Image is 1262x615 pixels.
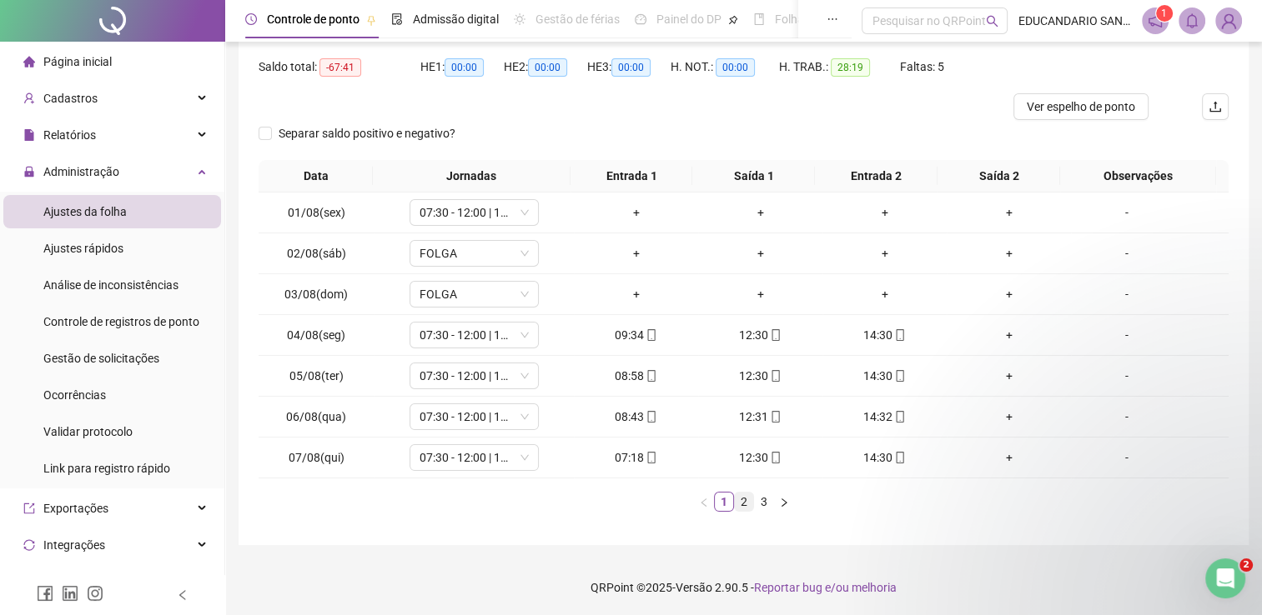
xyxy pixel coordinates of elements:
[953,244,1064,262] div: +
[43,165,119,178] span: Administração
[829,285,940,303] div: +
[43,538,105,552] span: Integrações
[520,412,530,422] span: down
[1060,160,1216,192] th: Observações
[716,58,755,77] span: 00:00
[1013,93,1149,120] button: Ver espelho de ponto
[581,326,691,344] div: 09:34
[581,367,691,385] div: 08:58
[692,160,815,192] th: Saída 1
[43,388,106,402] span: Ocorrências
[43,92,98,105] span: Cadastros
[23,92,35,104] span: user-add
[319,58,361,77] span: -67:41
[892,411,906,422] span: mobile
[705,407,816,426] div: 12:31
[656,12,722,26] span: Painel do DP
[259,160,373,192] th: Data
[43,425,133,438] span: Validar protocolo
[87,585,103,602] span: instagram
[694,492,714,512] li: Página anterior
[986,15,998,27] span: search
[715,492,733,511] a: 1
[728,15,738,25] span: pushpin
[644,370,657,382] span: mobile
[735,492,753,511] a: 2
[289,369,344,382] span: 05/08(ter)
[1078,367,1176,385] div: -
[504,57,587,77] div: HE 2:
[827,13,838,25] span: ellipsis
[259,57,420,77] div: Saldo total:
[829,244,940,262] div: +
[714,492,734,512] li: 1
[514,13,525,25] span: sun
[587,57,671,77] div: HE 3:
[774,492,794,512] button: right
[43,242,123,255] span: Ajustes rápidos
[23,166,35,177] span: lock
[754,492,774,512] li: 3
[1078,244,1176,262] div: -
[644,452,657,463] span: mobile
[43,128,96,142] span: Relatórios
[62,585,78,602] span: linkedin
[705,244,816,262] div: +
[43,278,178,292] span: Análise de inconsistências
[705,285,816,303] div: +
[829,203,940,222] div: +
[245,13,257,25] span: clock-circle
[953,367,1064,385] div: +
[581,203,691,222] div: +
[520,452,530,462] span: down
[1161,7,1167,19] span: 1
[644,329,657,341] span: mobile
[37,585,53,602] span: facebook
[815,160,938,192] th: Entrada 2
[1018,12,1131,30] span: EDUCANDARIO SANTA MARGARIDA
[938,160,1060,192] th: Saída 2
[284,287,348,301] span: 03/08(dom)
[43,315,199,328] span: Controle de registros de ponto
[571,160,693,192] th: Entrada 1
[289,451,344,464] span: 07/08(qui)
[366,15,376,25] span: pushpin
[1209,100,1222,113] span: upload
[1184,13,1199,28] span: bell
[177,589,189,601] span: left
[23,502,35,514] span: export
[420,445,529,470] span: 07:30 - 12:00 | 14:00 - 17:30
[420,57,504,77] div: HE 1:
[520,248,530,258] span: down
[581,285,691,303] div: +
[705,448,816,467] div: 12:30
[671,57,779,77] div: H. NOT.:
[755,492,773,511] a: 3
[288,206,345,219] span: 01/08(sex)
[1078,203,1176,222] div: -
[528,58,567,77] span: 00:00
[420,282,529,307] span: FOLGA
[287,247,346,260] span: 02/08(sáb)
[694,492,714,512] button: left
[953,326,1064,344] div: +
[267,12,359,26] span: Controle de ponto
[775,12,882,26] span: Folha de pagamento
[23,56,35,67] span: home
[420,322,529,347] span: 07:30 - 12:00 | 14:00 - 17:30
[892,329,906,341] span: mobile
[420,363,529,388] span: 07:30 - 12:00 | 14:00 - 17:30
[581,448,691,467] div: 07:18
[644,411,657,422] span: mobile
[953,203,1064,222] div: +
[1156,5,1173,22] sup: 1
[892,370,906,382] span: mobile
[1078,326,1176,344] div: -
[535,12,620,26] span: Gestão de férias
[43,352,159,365] span: Gestão de solicitações
[581,407,691,426] div: 08:43
[705,367,816,385] div: 12:30
[754,581,897,594] span: Reportar bug e/ou melhoria
[420,200,529,225] span: 07:30 - 12:00 | 14:00 - 17:30
[520,371,530,381] span: down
